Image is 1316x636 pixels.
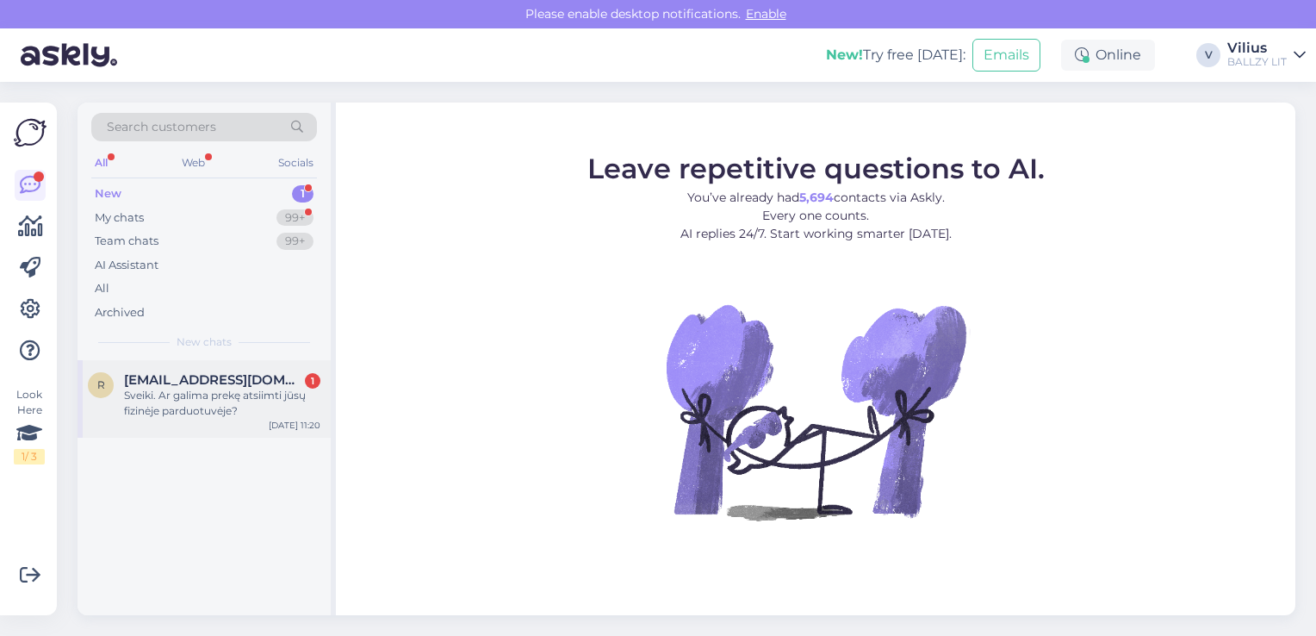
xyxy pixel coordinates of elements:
[587,151,1045,184] span: Leave repetitive questions to AI.
[826,47,863,63] b: New!
[587,188,1045,242] p: You’ve already had contacts via Askly. Every one counts. AI replies 24/7. Start working smarter [...
[1196,43,1220,67] div: V
[95,304,145,321] div: Archived
[14,449,45,465] div: 1 / 3
[14,387,45,465] div: Look Here
[276,233,313,250] div: 99+
[124,388,320,419] div: Sveiki. Ar galima prekę atsiimti jūsų fizinėje parduotuvėje?
[177,334,232,350] span: New chats
[661,256,971,566] img: No Chat active
[269,419,320,432] div: [DATE] 11:20
[95,209,144,227] div: My chats
[178,152,208,174] div: Web
[741,6,791,22] span: Enable
[972,39,1040,72] button: Emails
[95,233,158,250] div: Team chats
[1061,40,1155,71] div: Online
[91,152,111,174] div: All
[292,185,313,203] div: 1
[124,372,303,388] span: rugileilginyte1@gmail.com
[95,257,158,274] div: AI Assistant
[97,378,105,391] span: r
[107,118,216,136] span: Search customers
[276,209,313,227] div: 99+
[1227,41,1306,69] a: ViliusBALLZY LIT
[1227,55,1287,69] div: BALLZY LIT
[95,280,109,297] div: All
[799,189,834,204] b: 5,694
[14,116,47,149] img: Askly Logo
[95,185,121,203] div: New
[275,152,317,174] div: Socials
[1227,41,1287,55] div: Vilius
[305,373,320,389] div: 1
[826,45,965,65] div: Try free [DATE]:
